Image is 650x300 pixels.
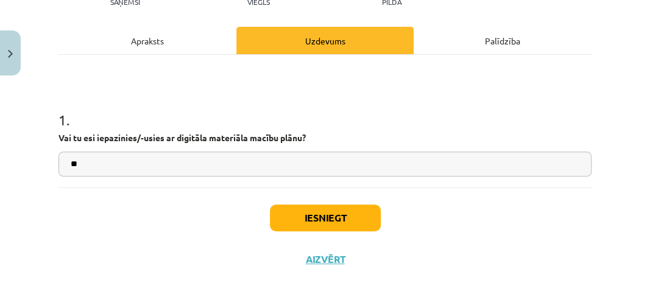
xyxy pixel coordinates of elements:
div: Uzdevums [236,27,414,54]
button: Aizvērt [302,253,348,265]
img: icon-close-lesson-0947bae3869378f0d4975bcd49f059093ad1ed9edebbc8119c70593378902aed.svg [8,50,13,58]
h1: 1 . [58,90,592,128]
button: Iesniegt [270,204,381,231]
div: Apraksts [58,27,236,54]
div: Palīdzība [414,27,592,54]
strong: Vai tu esi iepazinies/-usies ar digitāla materiāla macību plānu? [58,132,306,143]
